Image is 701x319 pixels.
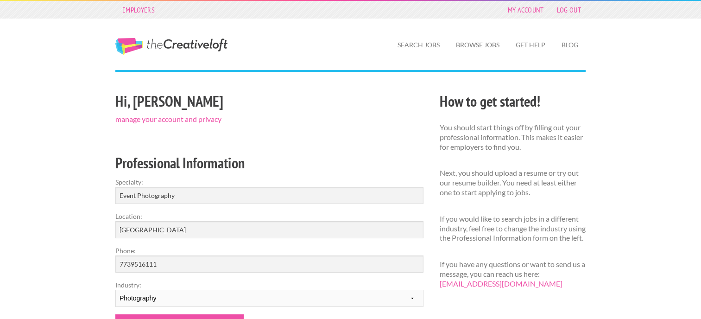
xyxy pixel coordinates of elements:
a: [EMAIL_ADDRESS][DOMAIN_NAME] [440,279,562,288]
a: Search Jobs [390,34,447,56]
label: Specialty: [115,177,423,187]
a: Blog [554,34,586,56]
p: Next, you should upload a resume or try out our resume builder. You need at least either one to s... [440,168,586,197]
input: Optional [115,255,423,273]
p: If you would like to search jobs in a different industry, feel free to change the industry using ... [440,214,586,243]
a: Employers [118,3,159,16]
p: If you have any questions or want to send us a message, you can reach us here: [440,260,586,288]
h2: How to get started! [440,91,586,112]
label: Industry: [115,280,423,290]
a: manage your account and privacy [115,115,221,123]
a: Get Help [508,34,553,56]
label: Phone: [115,246,423,255]
a: My Account [503,3,549,16]
a: The Creative Loft [115,38,227,55]
a: Browse Jobs [448,34,507,56]
input: e.g. New York, NY [115,221,423,238]
h2: Hi, [PERSON_NAME] [115,91,423,112]
label: Location: [115,211,423,221]
p: You should start things off by filling out your professional information. This makes it easier fo... [440,123,586,152]
h2: Professional Information [115,153,423,173]
a: Log Out [552,3,586,16]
